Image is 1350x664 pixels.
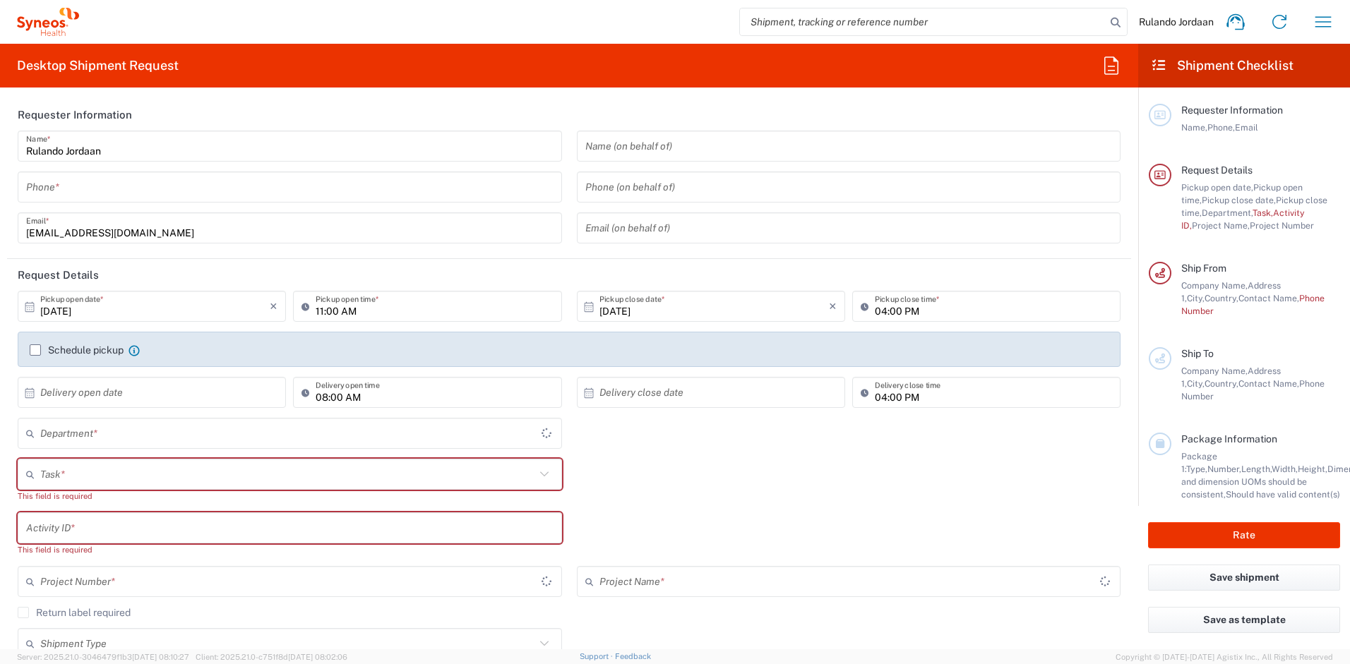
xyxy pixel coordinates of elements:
[615,652,651,660] a: Feedback
[1139,16,1214,28] span: Rulando Jordaan
[1253,207,1273,218] span: Task,
[1238,293,1299,303] span: Contact Name,
[1151,57,1294,74] h2: Shipment Checklist
[1207,464,1241,474] span: Number,
[740,8,1106,35] input: Shipment, tracking or reference number
[30,344,124,356] label: Schedule pickup
[1181,451,1217,474] span: Package 1:
[1207,122,1235,133] span: Phone,
[1202,207,1253,218] span: Department,
[1116,651,1333,663] span: Copyright © [DATE]-[DATE] Agistix Inc., All Rights Reserved
[1202,195,1276,205] span: Pickup close date,
[1298,464,1327,474] span: Height,
[1181,104,1283,116] span: Requester Information
[1192,220,1250,231] span: Project Name,
[18,108,132,122] h2: Requester Information
[1272,464,1298,474] span: Width,
[1181,280,1248,291] span: Company Name,
[196,653,347,661] span: Client: 2025.21.0-c751f8d
[1148,565,1340,591] button: Save shipment
[1226,489,1340,500] span: Should have valid content(s)
[17,653,189,661] span: Server: 2025.21.0-3046479f1b3
[1181,433,1277,445] span: Package Information
[1181,182,1253,193] span: Pickup open date,
[18,543,562,556] div: This field is required
[132,653,189,661] span: [DATE] 08:10:27
[1205,378,1238,389] span: Country,
[18,268,99,282] h2: Request Details
[1205,293,1238,303] span: Country,
[1235,122,1258,133] span: Email
[580,652,615,660] a: Support
[829,295,837,318] i: ×
[1181,348,1214,359] span: Ship To
[1186,464,1207,474] span: Type,
[1181,122,1207,133] span: Name,
[17,57,179,74] h2: Desktop Shipment Request
[1148,522,1340,548] button: Rate
[288,653,347,661] span: [DATE] 08:02:06
[1181,164,1253,176] span: Request Details
[18,607,131,618] label: Return label required
[1238,378,1299,389] span: Contact Name,
[1187,378,1205,389] span: City,
[1181,366,1248,376] span: Company Name,
[18,490,562,502] div: This field is required
[1187,293,1205,303] span: City,
[1250,220,1314,231] span: Project Number
[1181,262,1226,274] span: Ship From
[1241,464,1272,474] span: Length,
[1148,607,1340,633] button: Save as template
[270,295,277,318] i: ×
